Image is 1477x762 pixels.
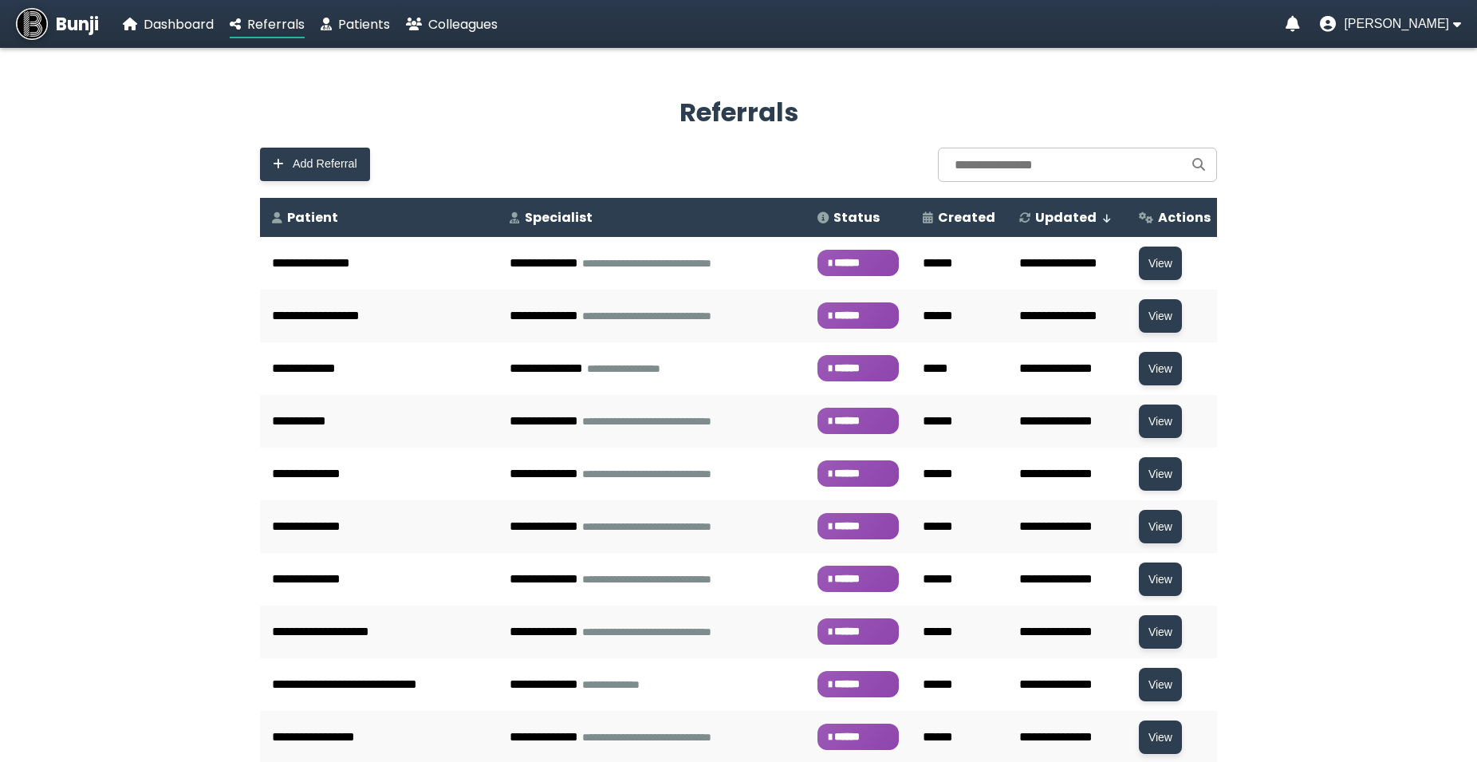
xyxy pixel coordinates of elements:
[1139,668,1182,701] button: View
[1139,510,1182,543] button: View
[16,8,99,40] a: Bunji
[260,148,370,181] button: Add Referral
[1344,17,1449,31] span: [PERSON_NAME]
[1139,247,1182,280] button: View
[321,14,390,34] a: Patients
[805,198,911,237] th: Status
[1139,299,1182,333] button: View
[1139,615,1182,649] button: View
[230,14,305,34] a: Referrals
[911,198,1007,237] th: Created
[293,157,357,171] span: Add Referral
[1139,563,1182,596] button: View
[338,15,390,34] span: Patients
[1139,721,1182,754] button: View
[260,198,498,237] th: Patient
[260,93,1217,132] h2: Referrals
[1127,198,1223,237] th: Actions
[1139,457,1182,491] button: View
[1139,352,1182,385] button: View
[1286,16,1300,32] a: Notifications
[247,15,305,34] span: Referrals
[498,198,805,237] th: Specialist
[16,8,48,40] img: Bunji Dental Referral Management
[56,11,99,38] span: Bunji
[1320,16,1461,32] button: User menu
[406,14,498,34] a: Colleagues
[428,15,498,34] span: Colleagues
[1139,405,1182,438] button: View
[1007,198,1127,237] th: Updated
[144,15,214,34] span: Dashboard
[123,14,214,34] a: Dashboard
